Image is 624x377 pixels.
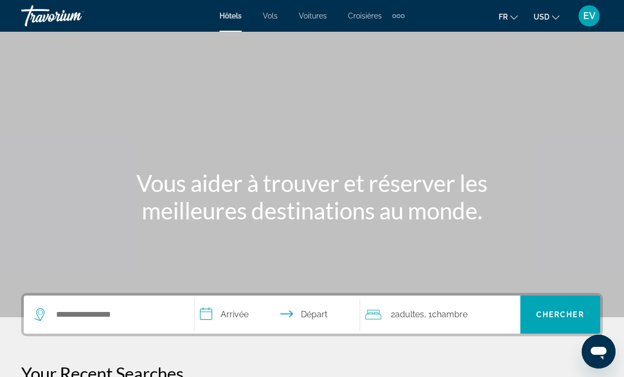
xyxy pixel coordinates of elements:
button: Extra navigation items [392,7,405,24]
div: Search widget [24,296,600,334]
span: EV [583,11,595,21]
a: Vols [263,12,278,20]
iframe: Bouton de lancement de la fenêtre de messagerie [582,335,616,369]
span: Chercher [536,310,584,319]
span: USD [534,13,549,21]
a: Travorium [21,2,127,30]
button: Check in and out dates [195,296,360,334]
span: , 1 [424,307,467,322]
span: Chambre [432,309,467,319]
a: Hôtels [219,12,242,20]
a: Voitures [299,12,327,20]
a: Croisières [348,12,382,20]
button: Change currency [534,9,559,24]
button: Change language [499,9,518,24]
span: fr [499,13,508,21]
button: Travelers: 2 adults, 0 children [360,296,520,334]
button: Chercher [520,296,600,334]
span: Adultes [395,309,424,319]
h1: Vous aider à trouver et réserver les meilleures destinations au monde. [114,169,510,224]
button: User Menu [575,5,603,27]
span: 2 [391,307,424,322]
